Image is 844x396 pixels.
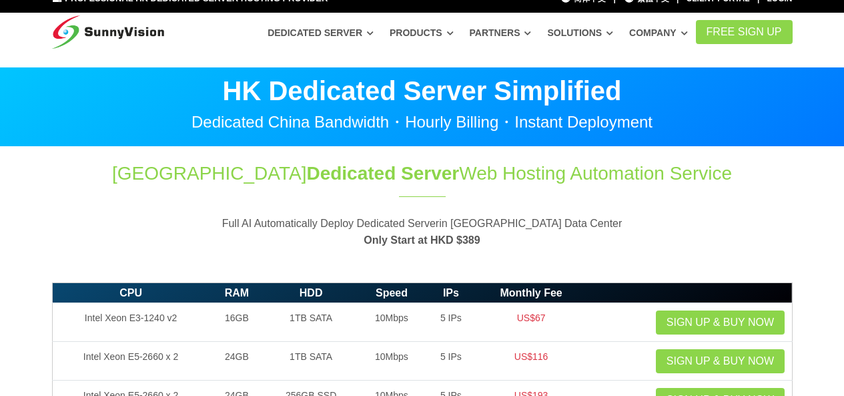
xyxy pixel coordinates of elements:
[629,21,688,45] a: Company
[426,303,476,342] td: 5 IPs
[52,160,793,186] h1: [GEOGRAPHIC_DATA] Web Hosting Automation Service
[476,303,586,342] td: US$67
[696,20,793,44] a: FREE Sign Up
[426,282,476,303] th: IPs
[656,349,785,373] a: Sign up & Buy Now
[390,21,454,45] a: Products
[547,21,613,45] a: Solutions
[364,234,480,246] strong: Only Start at HKD $389
[426,342,476,381] td: 5 IPs
[306,163,459,184] span: Dedicated Server
[52,215,793,249] p: Full AI Automatically Deploy Dedicated Serverin [GEOGRAPHIC_DATA] Data Center
[52,303,209,342] td: Intel Xeon E3-1240 v2
[358,303,426,342] td: 10Mbps
[358,342,426,381] td: 10Mbps
[52,77,793,104] p: HK Dedicated Server Simplified
[358,282,426,303] th: Speed
[476,342,586,381] td: US$116
[476,282,586,303] th: Monthly Fee
[209,303,265,342] td: 16GB
[264,282,358,303] th: HDD
[470,21,532,45] a: Partners
[656,311,785,335] a: Sign up & Buy Now
[52,114,793,130] p: Dedicated China Bandwidth・Hourly Billing・Instant Deployment
[209,282,265,303] th: RAM
[264,342,358,381] td: 1TB SATA
[52,342,209,381] td: Intel Xeon E5-2660 x 2
[268,21,374,45] a: Dedicated Server
[264,303,358,342] td: 1TB SATA
[209,342,265,381] td: 24GB
[52,282,209,303] th: CPU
